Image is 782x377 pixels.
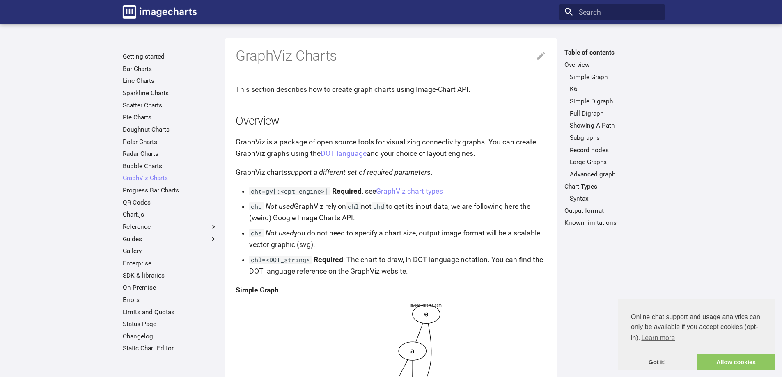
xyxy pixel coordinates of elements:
[123,235,218,243] label: Guides
[236,136,546,159] p: GraphViz is a package of open source tools for visualizing connectivity graphs. You can create Gr...
[123,344,218,352] a: Static Chart Editor
[564,73,659,178] nav: Overview
[123,272,218,280] a: SDK & libraries
[618,299,775,370] div: cookieconsent
[266,202,294,210] em: Not used
[631,312,762,344] span: Online chat support and usage analytics can only be available if you accept cookies (opt-in).
[249,187,330,195] code: cht=gv[:<opt_engine>]
[123,283,218,292] a: On Premise
[119,2,200,22] a: Image-Charts documentation
[570,134,659,142] a: Subgraphs
[236,284,546,296] h4: Simple Graph
[564,207,659,215] a: Output format
[249,185,546,197] p: : see
[570,158,659,166] a: Large Graphs
[570,146,659,154] a: Record nodes
[123,150,218,158] a: Radar Charts
[559,48,665,227] nav: Table of contents
[249,254,546,277] p: : The chart to draw, in DOT language notation. You can find the DOT language reference on the Gra...
[287,168,431,176] em: support a different set of required parameters
[123,101,218,110] a: Scatter Charts
[123,308,218,316] a: Limits and Quotas
[618,354,697,371] a: dismiss cookie message
[123,89,218,97] a: Sparkline Charts
[570,97,659,105] a: Simple Digraph
[123,65,218,73] a: Bar Charts
[236,47,546,66] h1: GraphViz Charts
[372,202,386,210] code: chd
[236,84,546,95] p: This section describes how to create graph charts using Image-Chart API.
[123,223,218,231] label: Reference
[123,320,218,328] a: Status Page
[123,113,218,121] a: Pie Charts
[249,227,546,250] p: you do not need to specify a chart size, output image format will be a scalable vector graphic (s...
[564,61,659,69] a: Overview
[236,167,546,178] p: GraphViz charts :
[321,149,367,158] a: DOT language
[640,332,676,344] a: learn more about cookies
[697,354,775,371] a: allow cookies
[570,121,659,130] a: Showing A Path
[123,199,218,207] a: QR Codes
[266,229,294,237] em: Not used
[332,187,362,195] strong: Required
[123,296,218,304] a: Errors
[123,186,218,194] a: Progress Bar Charts
[123,259,218,267] a: Enterprise
[564,194,659,203] nav: Chart Types
[249,229,264,237] code: chs
[123,5,197,19] img: logo
[570,194,659,203] a: Syntax
[314,256,343,264] strong: Required
[570,170,659,178] a: Advanced graph
[570,85,659,93] a: K6
[376,187,443,195] a: GraphViz chart types
[564,219,659,227] a: Known limitations
[123,332,218,340] a: Changelog
[123,174,218,182] a: GraphViz Charts
[123,138,218,146] a: Polar Charts
[123,53,218,61] a: Getting started
[123,210,218,219] a: Chart.js
[559,4,665,21] input: Search
[123,247,218,255] a: Gallery
[249,202,264,210] code: chd
[123,162,218,170] a: Bubble Charts
[559,48,665,57] label: Table of contents
[249,201,546,224] p: GraphViz rely on not to get its input data, we are following here the (weird) Google Image Charts...
[249,256,312,264] code: chl=<DOT_string>
[570,110,659,118] a: Full Digraph
[123,126,218,134] a: Doughnut Charts
[346,202,361,210] code: chl
[570,73,659,81] a: Simple Graph
[236,113,546,129] h2: Overview
[564,183,659,191] a: Chart Types
[123,77,218,85] a: Line Charts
